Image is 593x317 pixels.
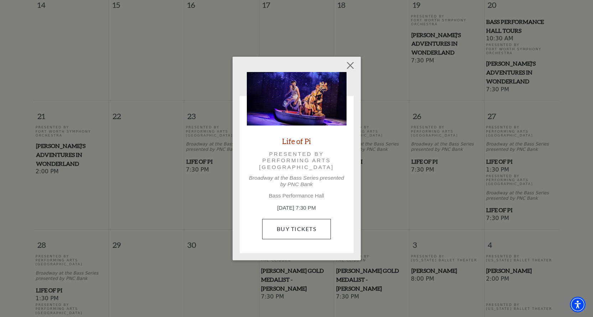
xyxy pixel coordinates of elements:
p: [DATE] 7:30 PM [247,204,347,212]
img: Life of Pi [247,72,347,126]
a: Life of Pi [282,136,311,146]
a: Buy Tickets [262,219,331,239]
p: Presented by Performing Arts [GEOGRAPHIC_DATA] [257,151,337,170]
button: Close [343,59,357,72]
p: Bass Performance Hall [247,193,347,199]
div: Accessibility Menu [570,297,586,312]
p: Broadway at the Bass Series presented by PNC Bank [247,175,347,188]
